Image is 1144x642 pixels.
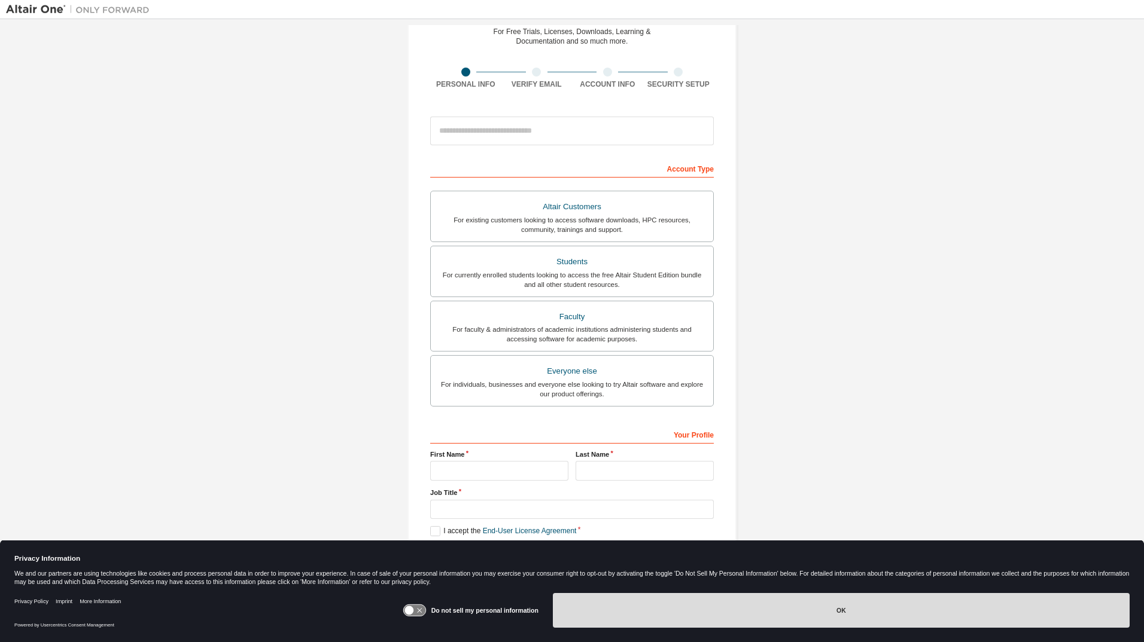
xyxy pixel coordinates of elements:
[438,380,706,399] div: For individuals, businesses and everyone else looking to try Altair software and explore our prod...
[430,450,568,459] label: First Name
[430,158,714,178] div: Account Type
[438,198,706,215] div: Altair Customers
[501,80,573,89] div: Verify Email
[483,527,577,535] a: End-User License Agreement
[576,450,714,459] label: Last Name
[438,215,706,234] div: For existing customers looking to access software downloads, HPC resources, community, trainings ...
[438,325,706,344] div: For faculty & administrators of academic institutions administering students and accessing softwa...
[438,308,706,325] div: Faculty
[430,80,501,89] div: Personal Info
[572,80,643,89] div: Account Info
[6,4,156,16] img: Altair One
[494,27,651,46] div: For Free Trials, Licenses, Downloads, Learning & Documentation and so much more.
[438,270,706,289] div: For currently enrolled students looking to access the free Altair Student Edition bundle and all ...
[438,363,706,380] div: Everyone else
[438,253,706,270] div: Students
[430,488,714,497] label: Job Title
[643,80,714,89] div: Security Setup
[430,424,714,444] div: Your Profile
[430,526,576,536] label: I accept the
